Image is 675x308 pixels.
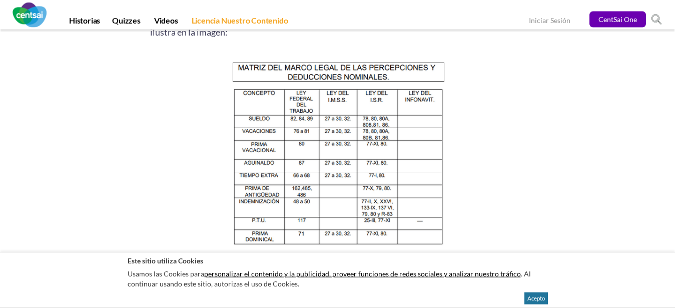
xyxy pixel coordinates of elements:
a: Videos [148,16,184,30]
h2: Este sitio utiliza Cookies [128,256,548,265]
img: CentSai [13,3,47,28]
p: Usamos las Cookies para . Al continuar usando este sitio, autorizas el uso de Cookies. [128,266,548,291]
a: CentSai One [589,12,646,28]
a: Licencia Nuestro Contenido [186,16,294,30]
a: Iniciar Sesión [529,16,570,27]
a: Historias [63,16,106,30]
a: Quizzes [106,16,147,30]
button: Acepto [524,292,548,304]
